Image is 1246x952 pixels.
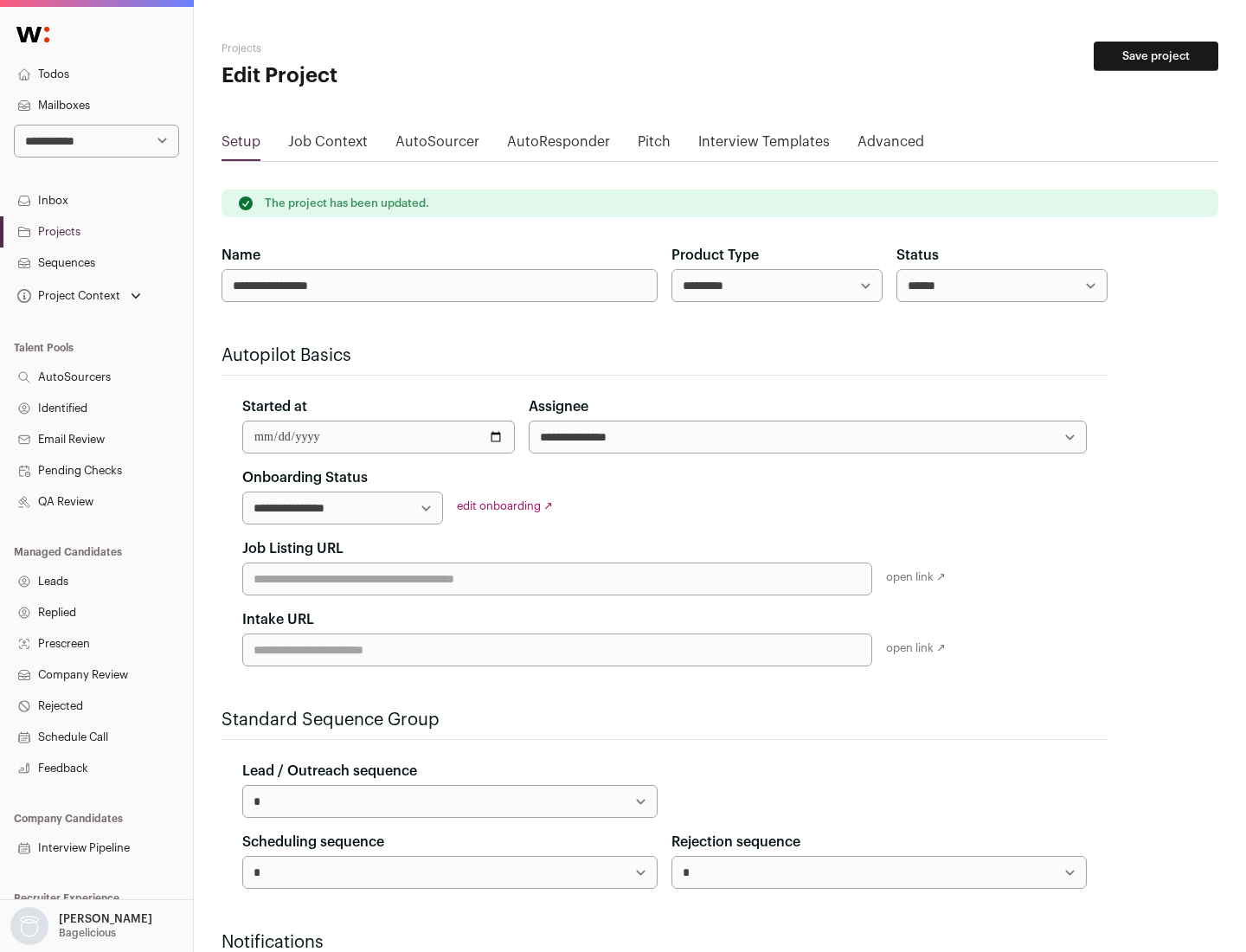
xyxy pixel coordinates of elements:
a: Interview Templates [698,132,830,159]
label: Started at [242,396,307,417]
h2: Standard Sequence Group [222,708,1108,732]
img: Wellfound [7,17,59,52]
a: AutoSourcer [395,132,479,159]
h1: Edit Project [222,62,554,90]
button: Open dropdown [14,284,145,308]
label: Status [896,245,939,266]
label: Scheduling sequence [242,832,384,852]
p: [PERSON_NAME] [59,912,152,926]
a: Advanced [857,132,924,159]
p: The project has been updated. [265,196,429,210]
label: Assignee [529,396,588,417]
h2: Projects [222,42,554,55]
button: Open dropdown [7,907,156,945]
a: Pitch [638,132,671,159]
label: Name [222,245,260,266]
label: Job Listing URL [242,538,344,559]
label: Rejection sequence [671,832,800,852]
a: Setup [222,132,260,159]
img: nopic.png [10,907,48,945]
label: Intake URL [242,609,314,630]
label: Product Type [671,245,759,266]
div: Project Context [14,289,120,303]
a: AutoResponder [507,132,610,159]
label: Lead / Outreach sequence [242,761,417,782]
a: Job Context [288,132,368,159]
button: Save project [1094,42,1218,71]
label: Onboarding Status [242,467,368,488]
a: edit onboarding ↗ [457,500,553,511]
p: Bagelicious [59,926,116,940]
h2: Autopilot Basics [222,344,1108,368]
